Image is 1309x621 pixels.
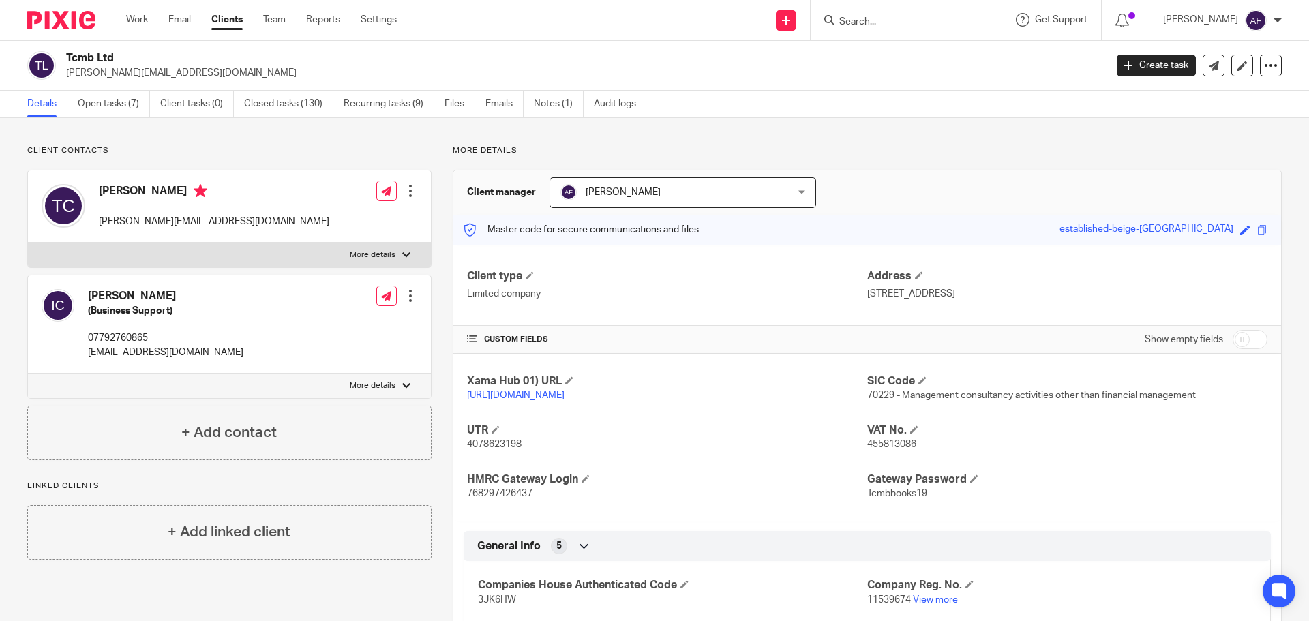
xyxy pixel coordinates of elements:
h4: Client type [467,269,867,284]
h2: Tcmb Ltd [66,51,890,65]
span: 4078623198 [467,440,522,449]
span: General Info [477,539,541,554]
h4: UTR [467,423,867,438]
p: [PERSON_NAME][EMAIL_ADDRESS][DOMAIN_NAME] [66,66,1096,80]
span: 5 [556,539,562,553]
p: More details [350,249,395,260]
h4: Gateway Password [867,472,1267,487]
h4: Company Reg. No. [867,578,1257,592]
a: [URL][DOMAIN_NAME] [467,391,565,400]
img: svg%3E [42,289,74,322]
img: svg%3E [1245,10,1267,31]
a: Closed tasks (130) [244,91,333,117]
h4: HMRC Gateway Login [467,472,867,487]
span: 768297426437 [467,489,532,498]
img: svg%3E [560,184,577,200]
span: Get Support [1035,15,1087,25]
a: Recurring tasks (9) [344,91,434,117]
h4: [PERSON_NAME] [99,184,329,201]
a: Audit logs [594,91,646,117]
p: Client contacts [27,145,432,156]
input: Search [838,16,961,29]
h3: Client manager [467,185,536,199]
img: svg%3E [42,184,85,228]
h4: [PERSON_NAME] [88,289,243,303]
a: Files [445,91,475,117]
a: View more [913,595,958,605]
img: svg%3E [27,51,56,80]
p: [STREET_ADDRESS] [867,287,1267,301]
img: Pixie [27,11,95,29]
a: Details [27,91,67,117]
h5: (Business Support) [88,304,243,318]
span: 3JK6HW [478,595,516,605]
p: Linked clients [27,481,432,491]
a: Settings [361,13,397,27]
label: Show empty fields [1145,333,1223,346]
h4: + Add contact [181,422,277,443]
h4: Xama Hub 01) URL [467,374,867,389]
h4: + Add linked client [168,521,290,543]
a: Email [168,13,191,27]
a: Team [263,13,286,27]
h4: CUSTOM FIELDS [467,334,867,345]
p: More details [453,145,1282,156]
p: More details [350,380,395,391]
p: [EMAIL_ADDRESS][DOMAIN_NAME] [88,346,243,359]
span: 70229 - Management consultancy activities other than financial management [867,391,1196,400]
a: Emails [485,91,524,117]
a: Notes (1) [534,91,584,117]
p: 07792760865 [88,331,243,345]
p: Master code for secure communications and files [464,223,699,237]
p: [PERSON_NAME] [1163,13,1238,27]
h4: SIC Code [867,374,1267,389]
div: established-beige-[GEOGRAPHIC_DATA] [1059,222,1233,238]
h4: VAT No. [867,423,1267,438]
a: Work [126,13,148,27]
span: [PERSON_NAME] [586,187,661,197]
span: 11539674 [867,595,911,605]
a: Reports [306,13,340,27]
h4: Address [867,269,1267,284]
a: Clients [211,13,243,27]
span: Tcmbbooks19 [867,489,927,498]
p: [PERSON_NAME][EMAIL_ADDRESS][DOMAIN_NAME] [99,215,329,228]
i: Primary [194,184,207,198]
a: Open tasks (7) [78,91,150,117]
span: 455813086 [867,440,916,449]
h4: Companies House Authenticated Code [478,578,867,592]
p: Limited company [467,287,867,301]
a: Client tasks (0) [160,91,234,117]
a: Create task [1117,55,1196,76]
